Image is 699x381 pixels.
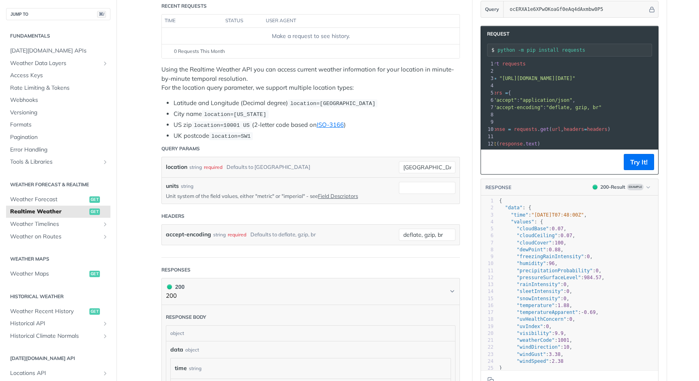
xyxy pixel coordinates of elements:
span: location=[GEOGRAPHIC_DATA] [290,101,375,107]
span: Example [627,184,644,190]
span: "deflate, gzip, br" [546,105,602,110]
div: required [204,161,222,173]
span: "pressureSurfaceLevel" [517,275,581,280]
span: ⌘/ [97,11,106,18]
button: Try It! [624,154,654,170]
span: : , [499,288,572,294]
span: Weather Recent History [10,307,87,316]
div: string [213,229,226,240]
span: get [89,271,100,277]
input: apikey [506,1,648,17]
div: 8 [481,246,494,253]
div: 6 [481,232,494,239]
span: "values" [511,219,534,225]
div: 25 [481,365,494,372]
h2: Historical Weather [6,293,110,300]
li: City name [174,109,460,119]
div: 21 [481,337,494,344]
div: 23 [481,351,494,358]
div: Responses [161,266,191,274]
div: 10 [481,260,494,267]
div: 18 [481,316,494,323]
span: "rainIntensity" [517,282,560,287]
span: Query [485,6,499,13]
span: 0.07 [561,233,572,238]
div: 5 [481,225,494,232]
span: data [170,345,183,354]
div: 16 [481,302,494,309]
div: 3 [481,75,495,82]
li: US zip (2-letter code based on ) [174,120,460,130]
span: "freezingRainIntensity" [517,254,584,259]
span: } [499,365,502,371]
span: "snowIntensity" [517,296,560,301]
button: 200200-ResultExample [589,183,654,191]
span: Locations API [10,369,100,377]
p: Unit system of the field values, either "metric" or "imperial" - see [166,192,387,200]
span: "humidity" [517,261,546,266]
span: "windDirection" [517,344,560,350]
span: "cloudCover" [517,240,552,246]
button: Show subpages for Weather on Routes [102,234,108,240]
div: 7 [481,104,495,111]
span: 0 [595,268,598,274]
span: : , [499,254,593,259]
button: Copy to clipboard [485,156,496,168]
span: { [499,198,502,204]
a: Pagination [6,131,110,143]
span: 0 [566,288,569,294]
span: "visibility" [517,330,552,336]
span: requests [502,61,526,67]
div: 5 [481,89,495,97]
span: { [482,90,511,96]
span: Versioning [10,109,108,117]
span: "cloudBase" [517,226,549,232]
div: 7 [481,240,494,246]
span: : , [499,330,566,336]
span: : , [482,97,575,103]
span: "temperatureApparent" [517,309,578,315]
div: 6 [481,97,495,104]
div: 11 [481,267,494,274]
div: Query Params [161,145,200,152]
button: RESPONSE [485,183,512,192]
div: Headers [161,213,184,220]
span: : , [499,309,599,315]
span: response [499,141,523,147]
div: 20 [481,330,494,337]
a: Weather Recent Historyget [6,305,110,318]
div: 14 [481,288,494,295]
span: . ( , ) [482,126,610,132]
span: = [584,126,587,132]
span: : , [499,352,563,357]
span: "windSpeed" [517,358,549,364]
span: 10 [563,344,569,350]
span: 96 [549,261,555,266]
div: 13 [481,281,494,288]
a: Error Handling [6,144,110,156]
input: Request instructions [498,47,652,53]
span: 2.38 [552,358,563,364]
span: Historical Climate Normals [10,332,100,340]
div: 19 [481,323,494,330]
span: location=10001 US [194,122,250,128]
span: 1.88 [558,303,570,308]
span: : , [499,316,575,322]
span: Webhooks [10,96,108,104]
div: 1 [481,60,495,67]
div: 12 [481,274,494,281]
button: Show subpages for Historical API [102,320,108,327]
div: 4 [481,219,494,225]
li: Latitude and Longitude (Decimal degree) [174,99,460,108]
a: Locations APIShow subpages for Locations API [6,367,110,379]
span: "weatherCode" [517,337,555,343]
span: "accept" [494,97,517,103]
span: "time" [511,212,528,218]
span: Weather Forecast [10,196,87,204]
div: 3 [481,212,494,219]
label: time [175,362,187,374]
span: get [89,196,100,203]
a: Formats [6,119,110,131]
a: Weather on RoutesShow subpages for Weather on Routes [6,231,110,243]
span: text [525,141,537,147]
